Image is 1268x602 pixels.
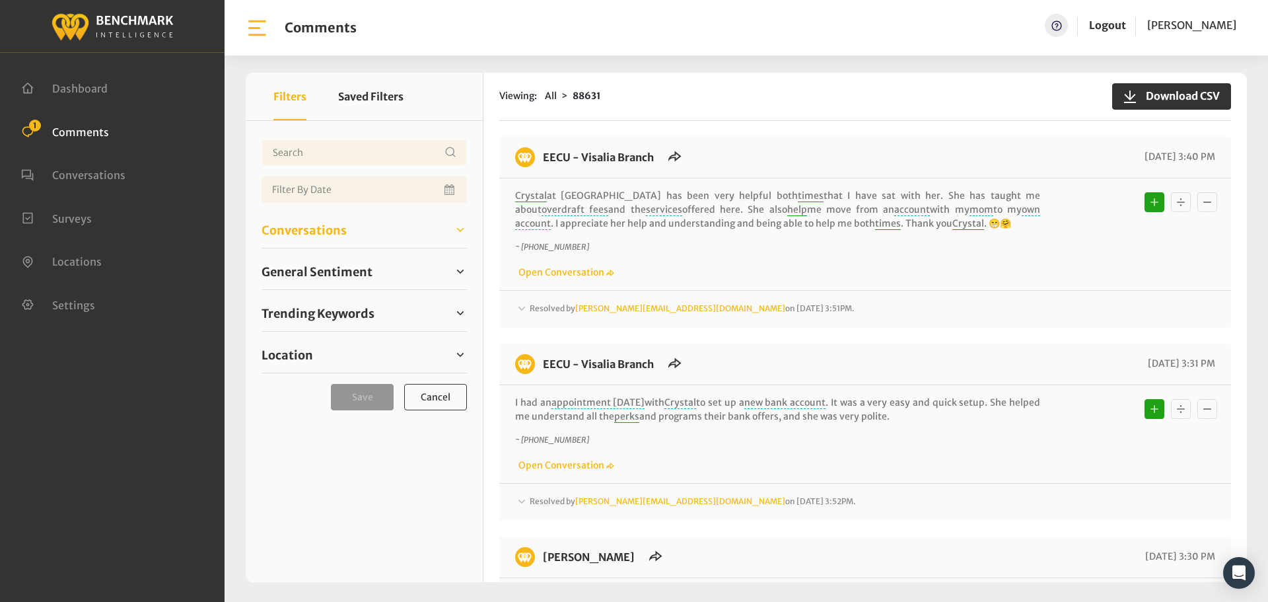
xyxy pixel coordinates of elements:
[1147,14,1236,37] a: [PERSON_NAME]
[543,151,654,164] a: EECU - Visalia Branch
[262,139,467,166] input: Username
[1141,396,1220,422] div: Basic example
[515,354,535,374] img: benchmark
[664,396,696,409] span: Crystal
[246,17,269,40] img: bar
[1141,189,1220,215] div: Basic example
[798,190,824,202] span: times
[21,124,109,137] a: Comments 1
[1089,19,1126,32] a: Logout
[21,297,95,311] a: Settings
[52,125,109,138] span: Comments
[515,459,614,471] a: Open Conversation
[51,10,174,42] img: benchmark
[52,298,95,311] span: Settings
[1141,151,1215,163] span: [DATE] 3:40 PM
[404,384,467,410] button: Cancel
[875,217,901,230] span: times
[744,396,826,409] span: new bank account
[575,496,785,506] a: [PERSON_NAME][EMAIL_ADDRESS][DOMAIN_NAME]
[262,221,347,239] span: Conversations
[442,176,459,203] button: Open Calendar
[575,303,785,313] a: [PERSON_NAME][EMAIL_ADDRESS][DOMAIN_NAME]
[515,396,1040,424] p: I had an with to set up a . It was a very easy and quick setup. She helped me understand all the ...
[530,496,856,506] span: Resolved by on [DATE] 3:52PM.
[21,254,102,267] a: Locations
[338,73,404,120] button: Saved Filters
[515,494,1215,510] div: Resolved by[PERSON_NAME][EMAIL_ADDRESS][DOMAIN_NAME]on [DATE] 3:52PM.
[515,435,589,445] i: ~ [PHONE_NUMBER]
[535,547,643,567] h6: EECU - Perrin
[262,176,467,203] input: Date range input field
[543,550,635,564] a: [PERSON_NAME]
[515,301,1215,317] div: Resolved by[PERSON_NAME][EMAIL_ADDRESS][DOMAIN_NAME]on [DATE] 3:51PM.
[499,89,537,103] span: Viewing:
[545,90,557,102] span: All
[1223,557,1255,589] div: Open Intercom Messenger
[530,303,855,313] span: Resolved by on [DATE] 3:51PM.
[262,263,372,281] span: General Sentiment
[535,354,662,374] h6: EECU - Visalia Branch
[262,220,467,240] a: Conversations
[29,120,41,132] span: 1
[21,211,92,224] a: Surveys
[262,303,467,323] a: Trending Keywords
[551,396,645,409] span: appointment [DATE]
[1112,83,1231,110] button: Download CSV
[515,189,1040,231] p: at [GEOGRAPHIC_DATA] has been very helpful both that I have sat with her. She has taught me about...
[614,410,639,423] span: perks
[969,204,993,216] span: mom
[52,211,92,225] span: Surveys
[21,81,108,94] a: Dashboard
[515,242,589,252] i: ~ [PHONE_NUMBER]
[1138,88,1220,104] span: Download CSV
[1142,550,1215,562] span: [DATE] 3:30 PM
[894,204,930,216] span: account
[52,255,102,268] span: Locations
[21,167,125,180] a: Conversations
[262,262,467,282] a: General Sentiment
[52,82,108,95] span: Dashboard
[515,190,547,202] span: Crystal
[1145,357,1215,369] span: [DATE] 3:31 PM
[787,204,807,216] span: help
[515,147,535,167] img: benchmark
[262,345,467,365] a: Location
[515,204,1040,230] span: own account
[515,266,614,278] a: Open Conversation
[1089,14,1126,37] a: Logout
[285,20,357,36] h1: Comments
[646,204,682,216] span: services
[52,169,125,182] span: Conversations
[273,73,306,120] button: Filters
[535,147,662,167] h6: EECU - Visalia Branch
[262,346,313,364] span: Location
[952,217,984,230] span: Crystal
[573,90,601,102] strong: 88631
[262,305,374,322] span: Trending Keywords
[1147,19,1236,32] span: [PERSON_NAME]
[515,547,535,567] img: benchmark
[542,204,608,216] span: overdraft fees
[543,357,654,371] a: EECU - Visalia Branch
